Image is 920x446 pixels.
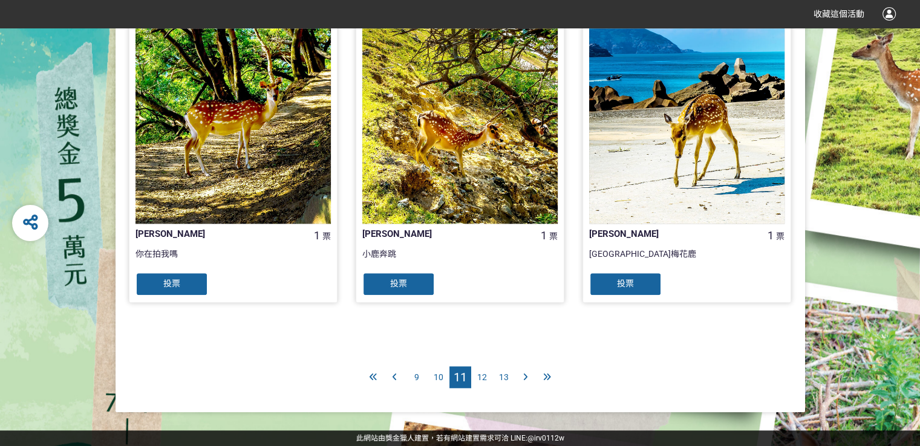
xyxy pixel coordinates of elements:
[135,227,292,241] div: [PERSON_NAME]
[414,372,419,382] span: 9
[768,229,774,242] span: 1
[356,22,564,303] a: [PERSON_NAME]1票小鹿奔跳投票
[362,227,518,241] div: [PERSON_NAME]
[776,231,785,241] span: 票
[527,434,564,442] a: @irv0112w
[390,279,407,288] span: 投票
[163,279,180,288] span: 投票
[549,231,558,241] span: 票
[434,372,443,382] span: 10
[135,248,331,272] div: 你在拍我嗎
[582,22,791,303] a: [PERSON_NAME]1票[GEOGRAPHIC_DATA]梅花鹿投票
[499,372,509,382] span: 13
[356,434,494,442] a: 此網站由獎金獵人建置，若有網站建置需求
[589,227,745,241] div: [PERSON_NAME]
[541,229,547,242] span: 1
[814,9,864,19] span: 收藏這個活動
[362,248,558,272] div: 小鹿奔跳
[314,229,320,242] span: 1
[617,279,634,288] span: 投票
[589,248,785,272] div: [GEOGRAPHIC_DATA]梅花鹿
[477,372,487,382] span: 12
[356,434,564,442] span: 可洽 LINE:
[322,231,331,241] span: 票
[454,370,467,384] span: 11
[129,22,338,303] a: [PERSON_NAME]1票你在拍我嗎投票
